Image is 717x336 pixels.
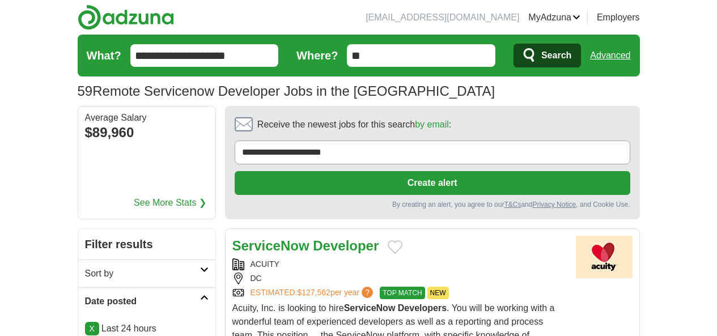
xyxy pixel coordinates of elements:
[85,322,209,335] p: Last 24 hours
[232,238,309,253] strong: ServiceNow
[313,238,379,253] strong: Developer
[362,287,373,298] span: ?
[597,11,640,24] a: Employers
[576,236,633,278] img: Acuity logo
[85,322,99,335] a: X
[85,267,200,280] h2: Sort by
[78,81,93,101] span: 59
[235,199,630,210] div: By creating an alert, you agree to our and , and Cookie Use.
[366,11,519,24] li: [EMAIL_ADDRESS][DOMAIN_NAME]
[388,240,402,254] button: Add to favorite jobs
[85,295,200,308] h2: Date posted
[134,196,206,210] a: See More Stats ❯
[78,260,215,287] a: Sort by
[85,113,209,122] div: Average Salary
[232,238,379,253] a: ServiceNow Developer
[415,120,449,129] a: by email
[257,118,451,131] span: Receive the newest jobs for this search :
[85,122,209,143] div: $89,960
[78,287,215,315] a: Date posted
[427,287,449,299] span: NEW
[504,201,521,209] a: T&Cs
[78,5,174,30] img: Adzuna logo
[380,287,425,299] span: TOP MATCH
[251,260,279,269] a: ACUITY
[296,47,338,64] label: Where?
[528,11,580,24] a: MyAdzuna
[590,44,630,67] a: Advanced
[514,44,581,67] button: Search
[541,44,571,67] span: Search
[344,303,396,313] strong: ServiceNow
[251,287,376,299] a: ESTIMATED:$127,562per year?
[232,273,567,284] div: DC
[78,83,495,99] h1: Remote Servicenow Developer Jobs in the [GEOGRAPHIC_DATA]
[398,303,447,313] strong: Developers
[78,229,215,260] h2: Filter results
[297,288,330,297] span: $127,562
[235,171,630,195] button: Create alert
[532,201,576,209] a: Privacy Notice
[87,47,121,64] label: What?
